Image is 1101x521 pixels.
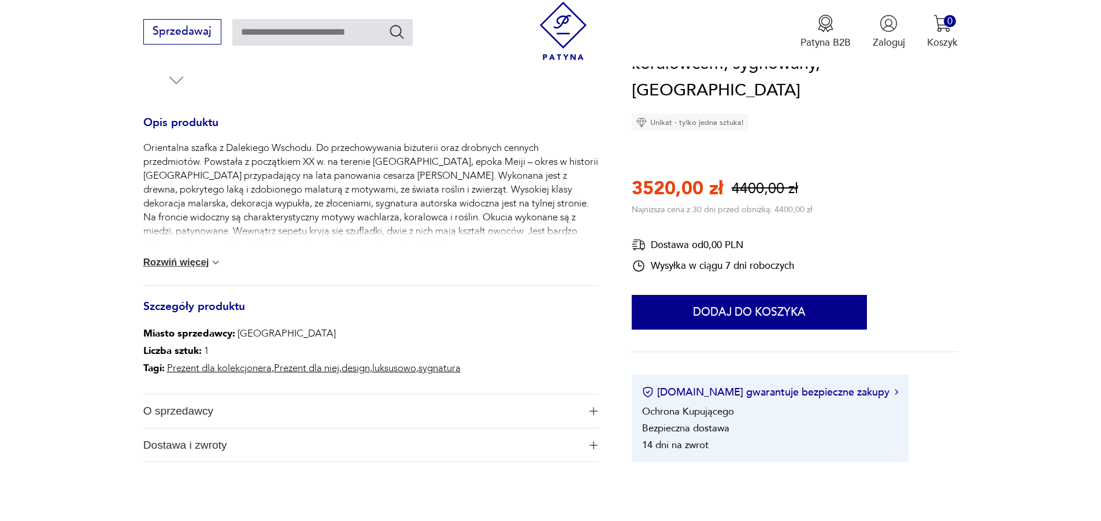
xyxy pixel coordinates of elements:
[143,428,599,462] button: Ikona plusaDostawa i zwroty
[800,14,851,49] a: Ikona medaluPatyna B2B
[632,114,748,132] div: Unikat - tylko jedna sztuka!
[632,238,646,252] img: Ikona dostawy
[210,257,221,268] img: chevron down
[817,14,835,32] img: Ikona medalu
[274,361,339,375] a: Prezent dla niej
[880,14,898,32] img: Ikonka użytkownika
[590,441,598,449] img: Ikona plusa
[632,295,867,330] button: Dodaj do koszyka
[143,141,599,252] p: Orientalna szafka z Dalekiego Wschodu. Do przechowywania biżuterii oraz drobnych cennych przedmio...
[143,344,202,357] b: Liczba sztuk:
[933,14,951,32] img: Ikona koszyka
[167,361,272,375] a: Prezent dla kolekcjonera
[143,325,461,342] p: [GEOGRAPHIC_DATA]
[642,387,654,398] img: Ikona certyfikatu
[143,257,222,268] button: Rozwiń więcej
[632,176,723,202] p: 3520,00 zł
[800,36,851,49] p: Patyna B2B
[388,23,405,40] button: Szukaj
[143,119,599,142] h3: Opis produktu
[143,302,599,326] h3: Szczegóły produktu
[143,28,221,37] a: Sprzedawaj
[944,15,956,27] div: 0
[873,36,905,49] p: Zaloguj
[632,238,794,252] div: Dostawa od 0,00 PLN
[143,360,461,377] p: , , , ,
[873,14,905,49] button: Zaloguj
[418,361,461,375] a: sygnatura
[143,327,235,340] b: Miasto sprzedawcy :
[372,361,416,375] a: luksusowo
[927,14,958,49] button: 0Koszyk
[534,2,592,60] img: Patyna - sklep z meblami i dekoracjami vintage
[642,385,898,400] button: [DOMAIN_NAME] gwarantuje bezpieczne zakupy
[642,438,709,452] li: 14 dni na zwrot
[143,394,580,428] span: O sprzedawcy
[632,259,794,273] div: Wysyłka w ciągu 7 dni roboczych
[143,428,580,462] span: Dostawa i zwroty
[800,14,851,49] button: Patyna B2B
[342,361,370,375] a: design
[895,390,898,396] img: Ikona strzałki w prawo
[590,407,598,415] img: Ikona plusa
[143,394,599,428] button: Ikona plusaO sprzedawcy
[732,179,798,199] p: 4400,00 zł
[143,342,461,360] p: 1
[927,36,958,49] p: Koszyk
[642,422,729,435] li: Bezpieczna dostawa
[143,19,221,45] button: Sprzedawaj
[636,118,647,128] img: Ikona diamentu
[632,205,812,216] p: Najniższa cena z 30 dni przed obniżką: 4400,00 zł
[143,361,165,375] b: Tagi:
[642,405,734,418] li: Ochrona Kupującego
